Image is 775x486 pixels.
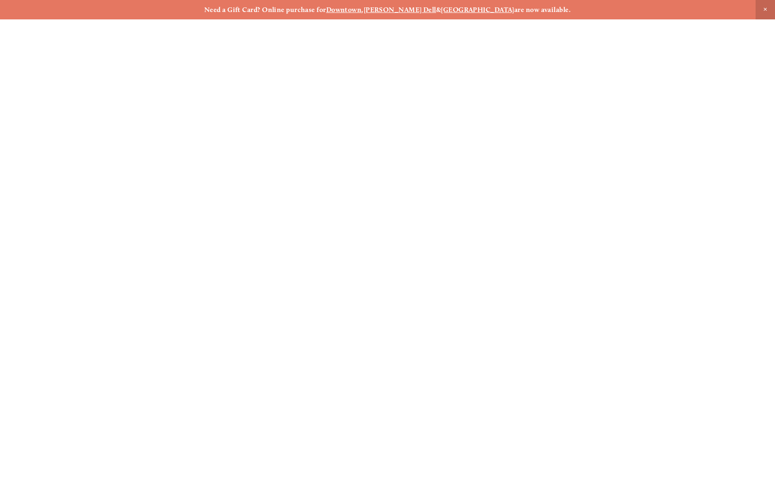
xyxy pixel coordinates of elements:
strong: & [436,6,441,14]
a: [PERSON_NAME] Dell [364,6,436,14]
strong: Need a Gift Card? Online purchase for [204,6,326,14]
a: Downtown [326,6,362,14]
strong: are now available. [514,6,571,14]
strong: , [361,6,363,14]
a: [GEOGRAPHIC_DATA] [441,6,514,14]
